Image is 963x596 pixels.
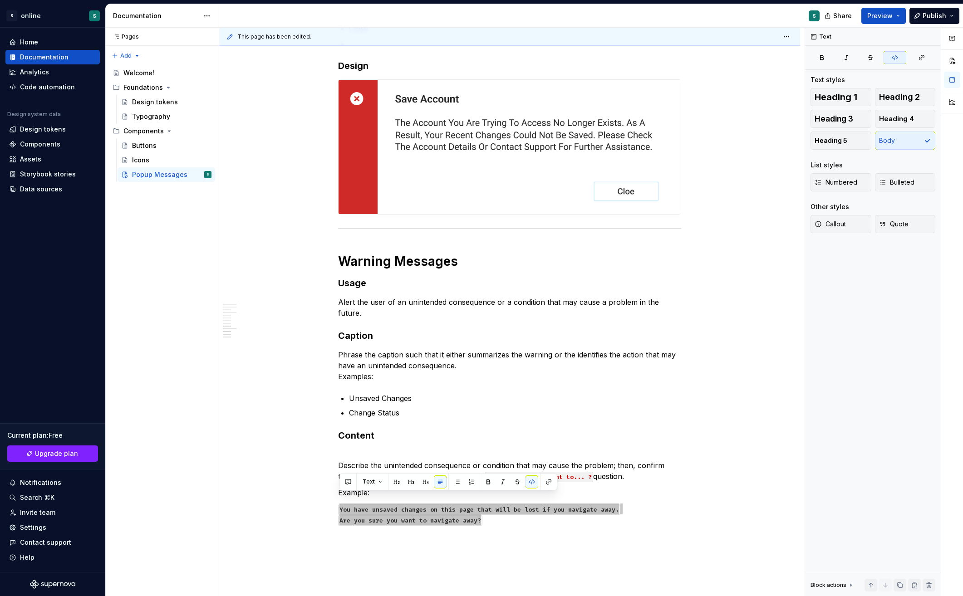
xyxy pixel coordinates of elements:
[132,112,170,121] div: Typography
[20,83,75,92] div: Code automation
[20,508,55,517] div: Invite team
[875,110,936,128] button: Heading 4
[20,155,41,164] div: Assets
[833,11,852,20] span: Share
[363,478,375,485] span: Text
[867,11,893,20] span: Preview
[338,278,366,288] strong: Usage
[815,114,853,123] span: Heading 3
[20,125,66,134] div: Design tokens
[20,68,49,77] div: Analytics
[5,490,100,505] button: Search ⌘K
[811,161,843,170] div: List styles
[120,52,132,59] span: Add
[811,132,871,150] button: Heading 5
[875,88,936,106] button: Heading 2
[909,8,959,24] button: Publish
[30,580,75,589] svg: Supernova Logo
[811,581,846,589] div: Block actions
[109,80,215,95] div: Foundations
[875,173,936,191] button: Bulleted
[113,11,199,20] div: Documentation
[20,38,38,47] div: Home
[118,109,215,124] a: Typography
[815,220,846,229] span: Callout
[132,170,187,179] div: Popup Messages
[109,124,215,138] div: Components
[7,431,98,440] div: Current plan : Free
[118,167,215,182] a: Popup MessagesS
[349,407,681,418] p: Change Status
[338,330,373,341] strong: Caption
[811,215,871,233] button: Callout
[338,504,620,515] code: You have unsaved changes on this page that will be lost if you navigate away.
[132,141,157,150] div: Buttons
[20,523,46,532] div: Settings
[20,140,60,149] div: Components
[20,493,54,502] div: Search ⌘K
[237,33,311,40] span: This page has been edited.
[815,93,857,102] span: Heading 1
[5,80,100,94] a: Code automation
[338,254,458,269] strong: Warning Messages
[118,153,215,167] a: Icons
[123,83,163,92] div: Foundations
[338,449,681,482] p: Describe the unintended consequence or condition that may cause the problem; then, confirm that t...
[2,6,103,25] button: SonlineS
[35,449,78,458] span: Upgrade plan
[118,95,215,109] a: Design tokens
[820,8,858,24] button: Share
[815,178,857,187] span: Numbered
[811,75,845,84] div: Text styles
[5,35,100,49] a: Home
[485,472,593,482] code: Are you sure you want to... ?
[349,393,681,404] p: Unsaved Changes
[861,8,906,24] button: Preview
[338,297,681,318] p: Alert the user of an unintended consequence or a condition that may cause a problem in the future.
[7,111,61,118] div: Design system data
[338,349,681,382] p: Phrase the caption such that it either summarizes the warning or the identifies the action that m...
[20,53,69,62] div: Documentation
[338,487,681,498] p: Example:
[923,11,946,20] span: Publish
[875,215,936,233] button: Quote
[20,553,34,562] div: Help
[132,156,149,165] div: Icons
[5,182,100,196] a: Data sources
[5,137,100,151] a: Components
[5,475,100,490] button: Notifications
[879,178,914,187] span: Bulleted
[20,170,76,179] div: Storybook stories
[879,93,920,102] span: Heading 2
[5,50,100,64] a: Documentation
[5,550,100,565] button: Help
[815,136,847,145] span: Heading 5
[5,65,100,79] a: Analytics
[811,88,871,106] button: Heading 1
[7,445,98,462] a: Upgrade plan
[5,520,100,535] a: Settings
[109,66,215,182] div: Page tree
[338,515,482,526] code: Are you sure you want to navigate away?
[132,98,178,107] div: Design tokens
[811,202,849,211] div: Other styles
[118,138,215,153] a: Buttons
[109,66,215,80] a: Welcome!
[93,12,96,20] div: S
[338,60,368,71] strong: Design
[20,185,62,194] div: Data sources
[206,170,209,179] div: S
[879,114,914,123] span: Heading 4
[811,579,855,591] div: Block actions
[359,475,386,488] button: Text
[123,68,154,78] div: Welcome!
[339,80,681,214] img: 781b7e19-032d-4516-88d4-4a9b25816789.png
[123,127,164,136] div: Components
[109,33,139,40] div: Pages
[20,538,71,547] div: Contact support
[109,49,143,62] button: Add
[5,122,100,137] a: Design tokens
[5,152,100,166] a: Assets
[811,110,871,128] button: Heading 3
